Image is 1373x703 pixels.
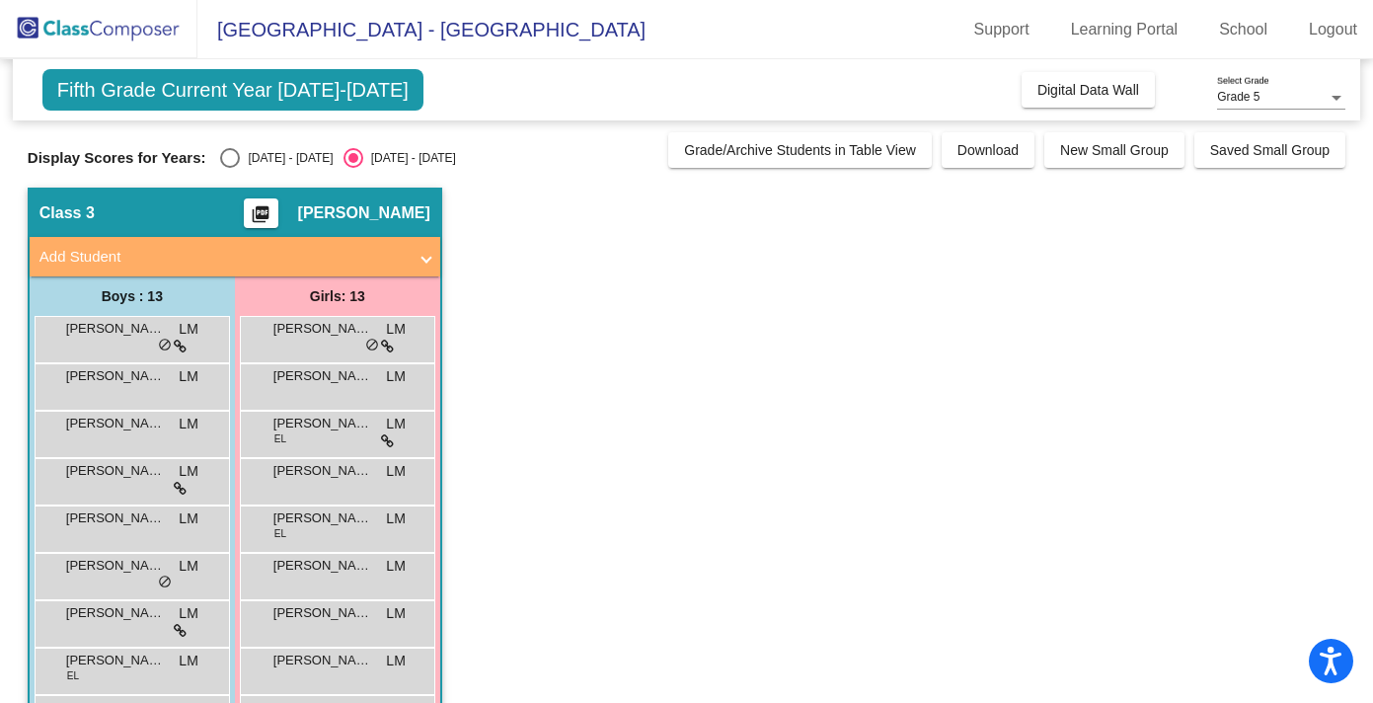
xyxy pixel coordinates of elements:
span: LM [179,319,197,340]
span: Saved Small Group [1210,142,1330,158]
span: LM [179,366,197,387]
a: Logout [1293,14,1373,45]
span: LM [386,319,405,340]
button: Download [942,132,1034,168]
span: [PERSON_NAME] [66,651,165,670]
span: LM [179,651,197,671]
div: Girls: 13 [235,276,440,316]
div: Boys : 13 [30,276,235,316]
a: Learning Portal [1055,14,1194,45]
span: LM [386,461,405,482]
mat-radio-group: Select an option [220,148,455,168]
span: [GEOGRAPHIC_DATA] - [GEOGRAPHIC_DATA] [197,14,646,45]
span: [PERSON_NAME], [273,461,372,481]
a: Support [958,14,1045,45]
span: LM [386,603,405,624]
span: LM [179,461,197,482]
span: LM [386,651,405,671]
span: LM [179,414,197,434]
span: [PERSON_NAME] [66,603,165,623]
span: [PERSON_NAME] [66,556,165,576]
span: do_not_disturb_alt [158,338,172,353]
span: Display Scores for Years: [28,149,206,167]
span: LM [386,508,405,529]
span: LM [386,366,405,387]
span: do_not_disturb_alt [158,575,172,590]
span: do_not_disturb_alt [365,338,379,353]
span: [PERSON_NAME] [273,414,372,433]
span: LM [386,556,405,577]
span: [PERSON_NAME] [273,651,372,670]
span: LM [386,414,405,434]
span: Fifth Grade Current Year [DATE]-[DATE] [42,69,423,111]
span: [PERSON_NAME] [66,461,165,481]
button: Grade/Archive Students in Table View [668,132,932,168]
span: LM [179,508,197,529]
span: [PERSON_NAME] [66,319,165,339]
a: School [1203,14,1283,45]
span: [PERSON_NAME] [273,508,372,528]
span: [PERSON_NAME] [273,556,372,576]
span: New Small Group [1060,142,1169,158]
span: Grade/Archive Students in Table View [684,142,916,158]
span: [PERSON_NAME] [298,203,430,223]
span: Grade 5 [1217,90,1259,104]
span: [PERSON_NAME] [PERSON_NAME] [66,366,165,386]
span: [PERSON_NAME] [66,508,165,528]
span: Class 3 [39,203,95,223]
button: Print Students Details [244,198,278,228]
span: LM [179,556,197,577]
span: EL [67,668,79,683]
span: EL [274,431,286,446]
span: LM [179,603,197,624]
div: [DATE] - [DATE] [363,149,456,167]
span: [PERSON_NAME] [273,319,372,339]
button: New Small Group [1044,132,1184,168]
button: Saved Small Group [1194,132,1345,168]
mat-panel-title: Add Student [39,246,407,269]
button: Digital Data Wall [1022,72,1155,108]
mat-icon: picture_as_pdf [249,204,272,232]
span: Digital Data Wall [1037,82,1139,98]
span: [PERSON_NAME] [273,603,372,623]
span: [PERSON_NAME] [273,366,372,386]
mat-expansion-panel-header: Add Student [30,237,440,276]
span: [PERSON_NAME] [66,414,165,433]
span: Download [957,142,1019,158]
span: EL [274,526,286,541]
div: [DATE] - [DATE] [240,149,333,167]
